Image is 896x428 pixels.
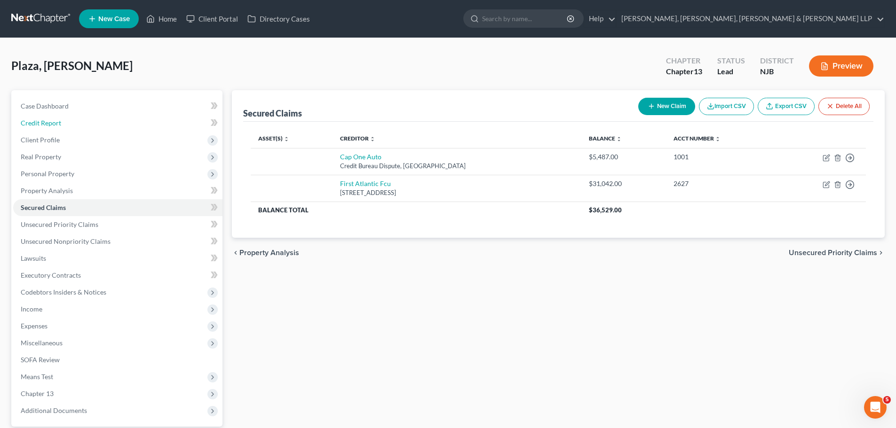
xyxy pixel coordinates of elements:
[789,249,877,257] span: Unsecured Priority Claims
[13,216,222,233] a: Unsecured Priority Claims
[98,16,130,23] span: New Case
[13,199,222,216] a: Secured Claims
[699,98,754,115] button: Import CSV
[239,249,299,257] span: Property Analysis
[589,206,622,214] span: $36,529.00
[674,179,769,188] div: 2627
[340,135,375,142] a: Creditor unfold_more
[616,136,622,142] i: unfold_more
[243,108,302,119] div: Secured Claims
[21,102,69,110] span: Case Dashboard
[340,188,574,197] div: [STREET_ADDRESS]
[13,233,222,250] a: Unsecured Nonpriority Claims
[674,152,769,162] div: 1001
[589,135,622,142] a: Balance unfold_more
[340,162,574,171] div: Credit Bureau Dispute, [GEOGRAPHIC_DATA]
[758,98,815,115] a: Export CSV
[21,136,60,144] span: Client Profile
[21,288,106,296] span: Codebtors Insiders & Notices
[717,55,745,66] div: Status
[370,136,375,142] i: unfold_more
[284,136,289,142] i: unfold_more
[21,356,60,364] span: SOFA Review
[589,179,659,188] div: $31,042.00
[864,396,887,419] iframe: Intercom live chat
[13,250,222,267] a: Lawsuits
[584,10,616,27] a: Help
[717,66,745,77] div: Lead
[21,237,111,245] span: Unsecured Nonpriority Claims
[21,187,73,195] span: Property Analysis
[340,179,391,187] a: First Atlantic Fcu
[617,10,884,27] a: [PERSON_NAME], [PERSON_NAME], [PERSON_NAME] & [PERSON_NAME] LLP
[232,249,299,257] button: chevron_left Property Analysis
[21,389,54,397] span: Chapter 13
[818,98,870,115] button: Delete All
[142,10,182,27] a: Home
[809,55,873,77] button: Preview
[258,135,289,142] a: Asset(s) unfold_more
[760,55,794,66] div: District
[789,249,885,257] button: Unsecured Priority Claims chevron_right
[13,98,222,115] a: Case Dashboard
[715,136,721,142] i: unfold_more
[883,396,891,404] span: 5
[666,66,702,77] div: Chapter
[877,249,885,257] i: chevron_right
[589,152,659,162] div: $5,487.00
[21,203,66,211] span: Secured Claims
[251,202,581,218] th: Balance Total
[182,10,243,27] a: Client Portal
[21,373,53,381] span: Means Test
[340,153,381,161] a: Cap One Auto
[21,220,98,228] span: Unsecured Priority Claims
[674,135,721,142] a: Acct Number unfold_more
[21,339,63,347] span: Miscellaneous
[666,55,702,66] div: Chapter
[21,254,46,262] span: Lawsuits
[21,170,74,178] span: Personal Property
[21,322,48,330] span: Expenses
[11,59,133,72] span: Plaza, [PERSON_NAME]
[13,267,222,284] a: Executory Contracts
[243,10,315,27] a: Directory Cases
[760,66,794,77] div: NJB
[638,98,695,115] button: New Claim
[21,119,61,127] span: Credit Report
[13,115,222,132] a: Credit Report
[21,271,81,279] span: Executory Contracts
[694,67,702,76] span: 13
[482,10,568,27] input: Search by name...
[21,305,42,313] span: Income
[21,153,61,161] span: Real Property
[13,182,222,199] a: Property Analysis
[13,351,222,368] a: SOFA Review
[232,249,239,257] i: chevron_left
[21,406,87,414] span: Additional Documents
